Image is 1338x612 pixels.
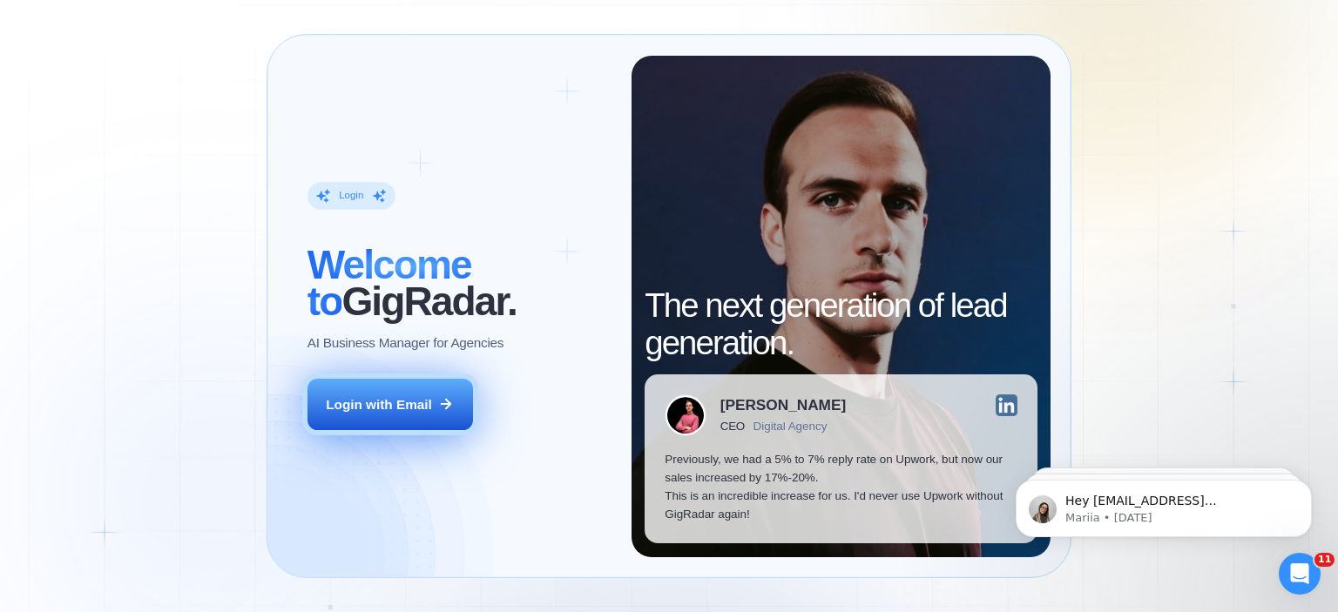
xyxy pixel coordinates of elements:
[753,420,828,433] div: Digital Agency
[1279,553,1321,595] iframe: Intercom live chat
[326,395,432,414] div: Login with Email
[307,333,503,352] p: AI Business Manager for Agencies
[990,443,1338,565] iframe: Intercom notifications message
[645,287,1037,360] h2: The next generation of lead generation.
[720,398,846,413] div: [PERSON_NAME]
[339,189,363,202] div: Login
[720,420,745,433] div: CEO
[1314,553,1335,567] span: 11
[307,242,471,324] span: Welcome to
[307,246,612,319] h2: ‍ GigRadar.
[665,450,1017,524] p: Previously, we had a 5% to 7% reply rate on Upwork, but now our sales increased by 17%-20%. This ...
[307,379,473,431] button: Login with Email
